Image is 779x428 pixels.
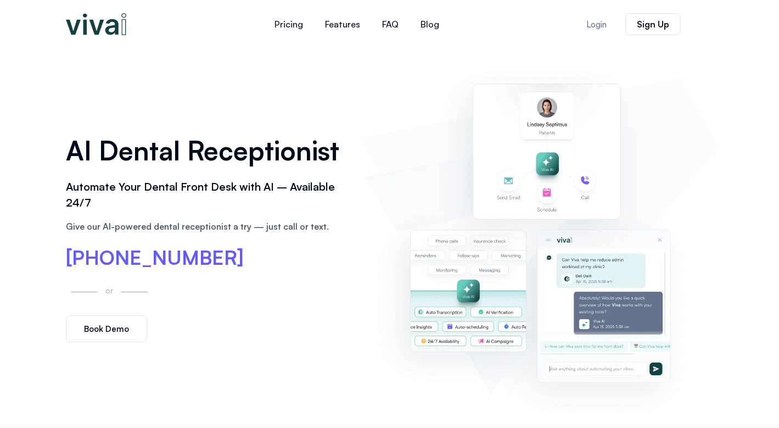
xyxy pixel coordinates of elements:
[66,220,349,233] p: Give our AI-powered dental receptionist a try — just call or text.
[84,325,129,333] span: Book Demo
[573,14,620,35] a: Login
[66,179,349,211] h2: Automate Your Dental Front Desk with AI – Available 24/7
[365,59,713,414] img: AI dental receptionist dashboard – virtual receptionist dental office
[314,11,371,37] a: Features
[637,20,669,29] span: Sign Up
[66,248,244,268] a: [PHONE_NUMBER]
[371,11,410,37] a: FAQ
[264,11,314,37] a: Pricing
[103,284,116,297] p: or
[586,20,607,29] span: Login
[66,131,349,170] h1: AI Dental Receptionist
[198,11,516,37] nav: Menu
[625,13,681,35] a: Sign Up
[410,11,450,37] a: Blog
[66,315,147,342] a: Book Demo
